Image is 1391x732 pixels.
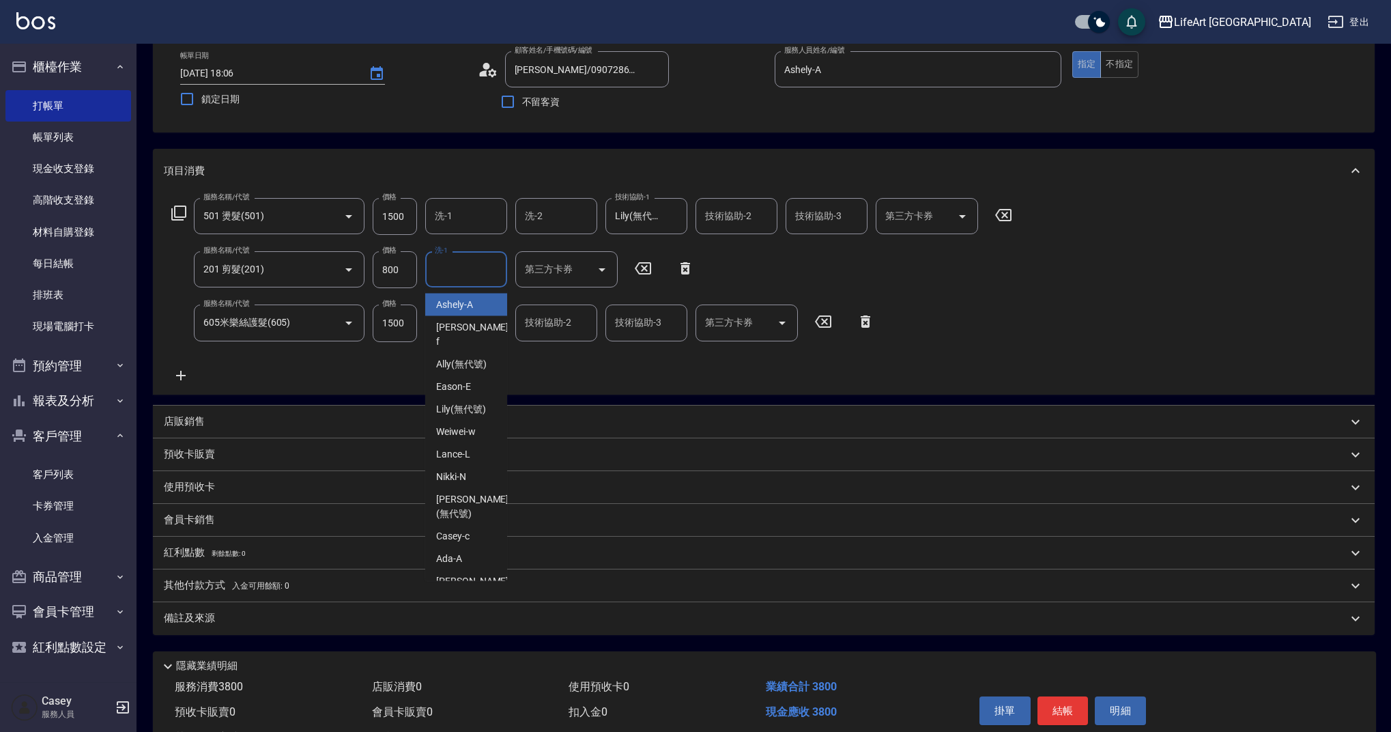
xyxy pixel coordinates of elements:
[175,705,235,718] span: 預收卡販賣 0
[522,95,560,109] span: 不留客資
[176,659,238,673] p: 隱藏業績明細
[1100,51,1138,78] button: 不指定
[436,447,470,462] span: Lance -L
[164,611,215,625] p: 備註及來源
[382,192,397,202] label: 價格
[164,164,205,178] p: 項目消費
[42,694,111,708] h5: Casey
[436,470,466,484] span: Nikki -N
[164,578,289,593] p: 其他付款方式
[436,492,508,521] span: [PERSON_NAME] (無代號)
[771,312,793,334] button: Open
[153,569,1375,602] div: 其他付款方式入金可用餘額: 0
[338,259,360,281] button: Open
[436,425,476,439] span: Weiwei -w
[5,459,131,490] a: 客戶列表
[164,447,215,462] p: 預收卡販賣
[164,546,245,561] p: 紅利點數
[11,694,38,721] img: Person
[436,357,487,371] span: Ally (無代號)
[203,245,249,255] label: 服務名稱/代號
[5,522,131,554] a: 入金管理
[153,438,1375,471] div: 預收卡販賣
[164,414,205,429] p: 店販銷售
[180,62,355,85] input: YYYY/MM/DD hh:mm
[569,680,629,693] span: 使用預收卡 0
[436,380,471,394] span: Eason -E
[1174,14,1311,31] div: LifeArt [GEOGRAPHIC_DATA]
[1037,696,1089,725] button: 結帳
[1095,696,1146,725] button: 明細
[175,680,243,693] span: 服務消費 3800
[153,504,1375,537] div: 會員卡銷售
[382,245,397,255] label: 價格
[164,480,215,494] p: 使用預收卡
[153,471,1375,504] div: 使用預收卡
[203,192,249,202] label: 服務名稱/代號
[5,594,131,630] button: 會員卡管理
[153,406,1375,438] div: 店販銷售
[615,192,650,202] label: 技術協助-1
[5,348,131,384] button: 預約管理
[784,45,844,55] label: 服務人員姓名/編號
[153,537,1375,569] div: 紅利點數剩餘點數: 0
[1152,8,1317,36] button: LifeArt [GEOGRAPHIC_DATA]
[5,90,131,122] a: 打帳單
[360,57,393,90] button: Choose date, selected date is 2025-09-23
[1322,10,1375,35] button: 登出
[203,298,249,309] label: 服務名稱/代號
[436,529,470,544] span: Casey -c
[5,49,131,85] button: 櫃檯作業
[5,216,131,248] a: 材料自購登錄
[5,153,131,184] a: 現金收支登錄
[436,574,511,603] span: [PERSON_NAME] -j
[436,552,462,566] span: Ada -A
[766,680,837,693] span: 業績合計 3800
[766,705,837,718] span: 現金應收 3800
[180,51,209,61] label: 帳單日期
[515,45,592,55] label: 顧客姓名/手機號碼/編號
[436,298,473,312] span: Ashely -A
[951,206,973,227] button: Open
[435,245,448,255] label: 洗-1
[591,259,613,281] button: Open
[569,705,607,718] span: 扣入金 0
[5,630,131,665] button: 紅利點數設定
[1118,8,1145,36] button: save
[338,206,360,227] button: Open
[42,708,111,720] p: 服務人員
[16,12,55,29] img: Logo
[201,92,240,107] span: 鎖定日期
[5,419,131,454] button: 客戶管理
[5,383,131,419] button: 報表及分析
[5,184,131,216] a: 高階收支登錄
[1072,51,1102,78] button: 指定
[164,513,215,527] p: 會員卡銷售
[382,298,397,309] label: 價格
[5,122,131,153] a: 帳單列表
[212,550,246,557] span: 剩餘點數: 0
[232,581,290,591] span: 入金可用餘額: 0
[5,248,131,279] a: 每日結帳
[436,320,511,349] span: [PERSON_NAME] -f
[153,149,1375,193] div: 項目消費
[5,279,131,311] a: 排班表
[5,490,131,522] a: 卡券管理
[5,311,131,342] a: 現場電腦打卡
[338,312,360,334] button: Open
[153,602,1375,635] div: 備註及來源
[5,559,131,595] button: 商品管理
[372,680,422,693] span: 店販消費 0
[436,402,486,417] span: Lily (無代號)
[372,705,433,718] span: 會員卡販賣 0
[979,696,1031,725] button: 掛單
